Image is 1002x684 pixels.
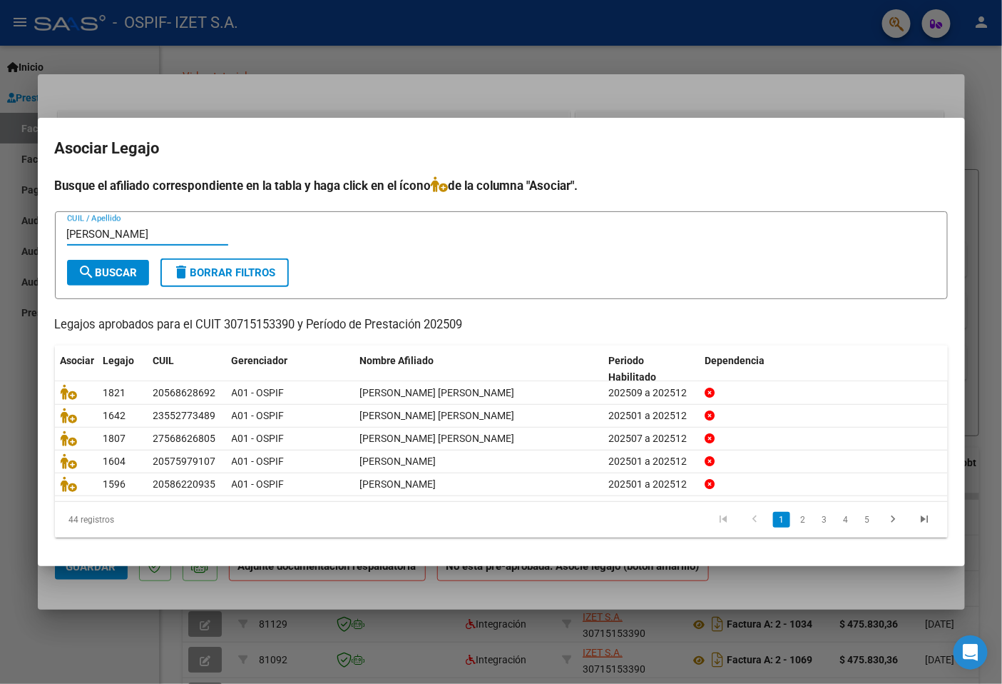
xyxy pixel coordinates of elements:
div: 202501 a 202512 [608,476,693,493]
span: LUNA MOLINA MATEO TOBIAS [360,387,515,398]
span: 1821 [103,387,126,398]
span: CUIL [153,355,175,366]
a: go to next page [880,512,907,528]
span: A01 - OSPIF [232,478,285,490]
a: go to last page [911,512,939,528]
span: SCHENONE SCELATTO MIA ABIGAIL [360,433,515,444]
a: go to previous page [742,512,769,528]
div: Open Intercom Messenger [954,635,988,670]
li: page 2 [792,508,814,532]
div: 44 registros [55,502,231,538]
li: page 4 [835,508,857,532]
span: Gerenciador [232,355,288,366]
span: Asociar [61,355,95,366]
div: 202509 a 202512 [608,385,693,401]
mat-icon: delete [173,263,190,281]
span: 1642 [103,410,126,421]
mat-icon: search [78,263,96,281]
span: A01 - OSPIF [232,387,285,398]
datatable-header-cell: Nombre Afiliado [354,346,603,393]
h4: Busque el afiliado correspondiente en la tabla y haga click en el ícono de la columna "Asociar". [55,176,948,195]
span: Borrar Filtros [173,266,276,279]
li: page 3 [814,508,835,532]
span: A01 - OSPIF [232,433,285,444]
div: 202501 a 202512 [608,408,693,424]
datatable-header-cell: Dependencia [699,346,948,393]
span: Buscar [78,266,138,279]
span: ALCARAZ SANTINO NAHUEL [360,456,436,467]
datatable-header-cell: Gerenciador [226,346,354,393]
datatable-header-cell: Legajo [98,346,148,393]
datatable-header-cell: CUIL [148,346,226,393]
span: Legajo [103,355,135,366]
datatable-header-cell: Asociar [55,346,98,393]
a: 3 [816,512,833,528]
span: A01 - OSPIF [232,456,285,467]
a: 5 [859,512,876,528]
span: Periodo Habilitado [608,355,656,383]
div: 20586220935 [153,476,216,493]
span: VOEFFRAY WALTER TAHIEL [360,478,436,490]
a: 1 [773,512,790,528]
li: page 1 [771,508,792,532]
div: 23552773489 [153,408,216,424]
div: 27568626805 [153,431,216,447]
a: 2 [794,512,812,528]
span: 1604 [103,456,126,467]
span: 1807 [103,433,126,444]
span: A01 - OSPIF [232,410,285,421]
a: 4 [837,512,854,528]
div: 202501 a 202512 [608,453,693,470]
span: 1596 [103,478,126,490]
a: go to first page [710,512,737,528]
li: page 5 [857,508,878,532]
span: GONZALEZ MARTINEZ OSCAR ABEL [360,410,515,421]
div: 20575979107 [153,453,216,470]
button: Buscar [67,260,149,286]
div: 202507 a 202512 [608,431,693,447]
span: Dependencia [705,355,765,366]
datatable-header-cell: Periodo Habilitado [603,346,699,393]
span: Nombre Afiliado [360,355,434,366]
button: Borrar Filtros [160,258,289,287]
h2: Asociar Legajo [55,135,948,162]
div: 20568628692 [153,385,216,401]
p: Legajos aprobados para el CUIT 30715153390 y Período de Prestación 202509 [55,316,948,334]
